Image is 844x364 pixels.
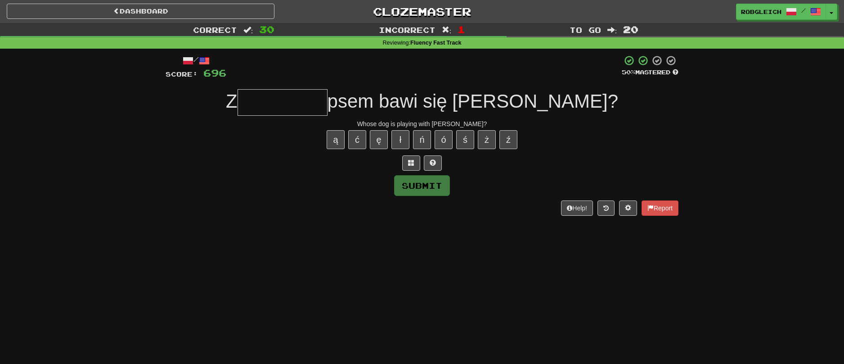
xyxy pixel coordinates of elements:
span: : [607,26,617,34]
button: ś [456,130,474,149]
span: RobGleich [741,8,781,16]
span: Z [226,91,238,112]
button: Switch sentence to multiple choice alt+p [402,155,420,171]
button: Single letter hint - you only get 1 per sentence and score half the points! alt+h [424,155,442,171]
span: 696 [203,67,226,78]
button: Help! [561,200,593,216]
button: Submit [394,175,450,196]
strong: Fluency Fast Track [410,40,461,46]
div: Whose dog is playing with [PERSON_NAME]? [166,119,678,128]
span: 30 [259,24,274,35]
span: / [801,7,806,14]
span: : [442,26,452,34]
button: ć [348,130,366,149]
button: ł [391,130,409,149]
span: Incorrect [379,25,435,34]
span: Score: [166,70,198,78]
span: 1 [458,24,465,35]
span: 20 [623,24,638,35]
span: 50 % [622,68,635,76]
button: ę [370,130,388,149]
span: psem bawi się [PERSON_NAME]? [328,91,619,112]
button: ą [327,130,345,149]
button: ź [499,130,517,149]
a: Dashboard [7,4,274,19]
button: Round history (alt+y) [597,200,615,216]
button: ń [413,130,431,149]
a: RobGleich / [736,4,826,20]
div: Mastered [622,68,678,77]
div: / [166,55,226,66]
span: Correct [193,25,237,34]
span: To go [570,25,601,34]
button: ó [435,130,453,149]
span: : [243,26,253,34]
button: Report [642,200,678,216]
a: Clozemaster [288,4,556,19]
button: ż [478,130,496,149]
